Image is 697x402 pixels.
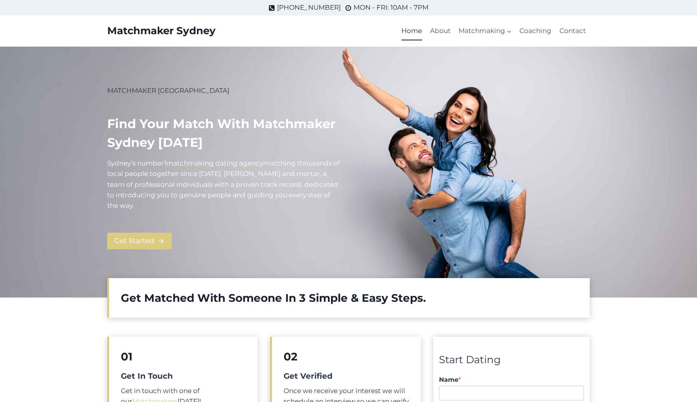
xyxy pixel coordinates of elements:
a: Contact [556,22,590,40]
h2: 01 [121,348,246,365]
a: Get Started [107,233,172,249]
a: Home [397,22,426,40]
span: Get Started [114,235,154,247]
h2: Get Matched With Someone In 3 Simple & Easy Steps.​ [121,290,578,306]
a: Matchmaker Sydney [107,25,216,37]
span: [PHONE_NUMBER] [277,2,341,13]
mark: m [263,159,270,167]
a: [PHONE_NUMBER] [268,2,341,13]
label: Name [439,376,584,384]
div: Start Dating [439,352,584,368]
a: Coaching [516,22,555,40]
a: matchmaking dating agency [166,159,263,167]
a: About [426,22,455,40]
p: MATCHMAKER [GEOGRAPHIC_DATA] [107,85,342,96]
p: Sydney’s number atching thousands of local people together since [DATE]. [PERSON_NAME] and mortar... [107,158,342,211]
nav: Primary Navigation [397,22,590,40]
span: Matchmaking [458,26,512,36]
h1: Find your match with Matchmaker Sydney [DATE] [107,115,342,152]
h2: 02 [284,348,409,365]
a: Matchmaking [455,22,516,40]
h5: Get In Touch [121,370,246,382]
h5: Get Verified [284,370,409,382]
span: MON - FRI: 10AM - 7PM [354,2,429,13]
mark: 1 [164,159,166,167]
